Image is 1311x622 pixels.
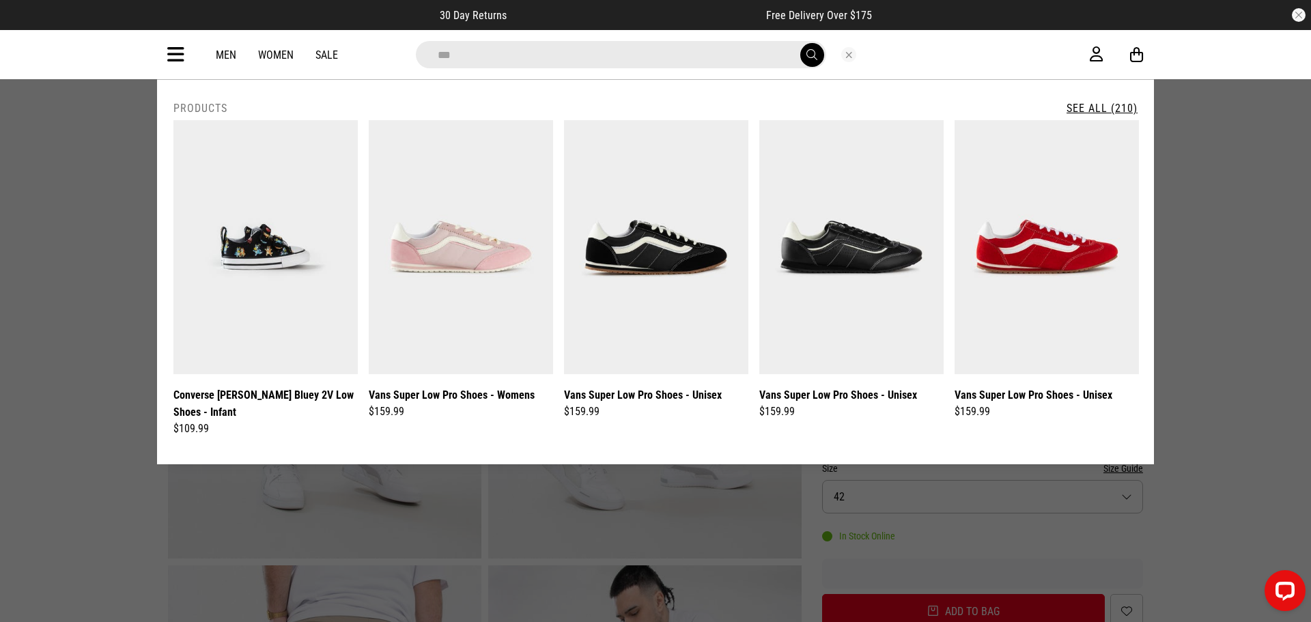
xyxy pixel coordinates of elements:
button: Close search [841,47,856,62]
img: Vans Super Low Pro Shoes - Unisex in Black [759,120,944,374]
a: Converse [PERSON_NAME] Bluey 2V Low Shoes - Infant [173,386,358,421]
a: Vans Super Low Pro Shoes - Unisex [955,386,1112,404]
span: Free Delivery Over $175 [766,9,872,22]
img: Converse Chuck Taylor Bluey 2v Low Shoes - Infant in Black [173,120,358,374]
a: Vans Super Low Pro Shoes - Unisex [759,386,917,404]
img: Vans Super Low Pro Shoes - Womens in Pink [369,120,553,374]
div: $109.99 [173,421,358,437]
a: Sale [315,48,338,61]
div: $159.99 [564,404,748,420]
a: Men [216,48,236,61]
span: 30 Day Returns [440,9,507,22]
a: Vans Super Low Pro Shoes - Unisex [564,386,722,404]
div: $159.99 [759,404,944,420]
a: Vans Super Low Pro Shoes - Womens [369,386,535,404]
iframe: Customer reviews powered by Trustpilot [534,8,739,22]
a: Women [258,48,294,61]
a: See All (210) [1067,102,1138,115]
div: $159.99 [369,404,553,420]
img: Vans Super Low Pro Shoes - Unisex in Red [955,120,1139,374]
iframe: LiveChat chat widget [1254,565,1311,622]
img: Vans Super Low Pro Shoes - Unisex in Black [564,120,748,374]
h2: Products [173,102,227,115]
div: $159.99 [955,404,1139,420]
